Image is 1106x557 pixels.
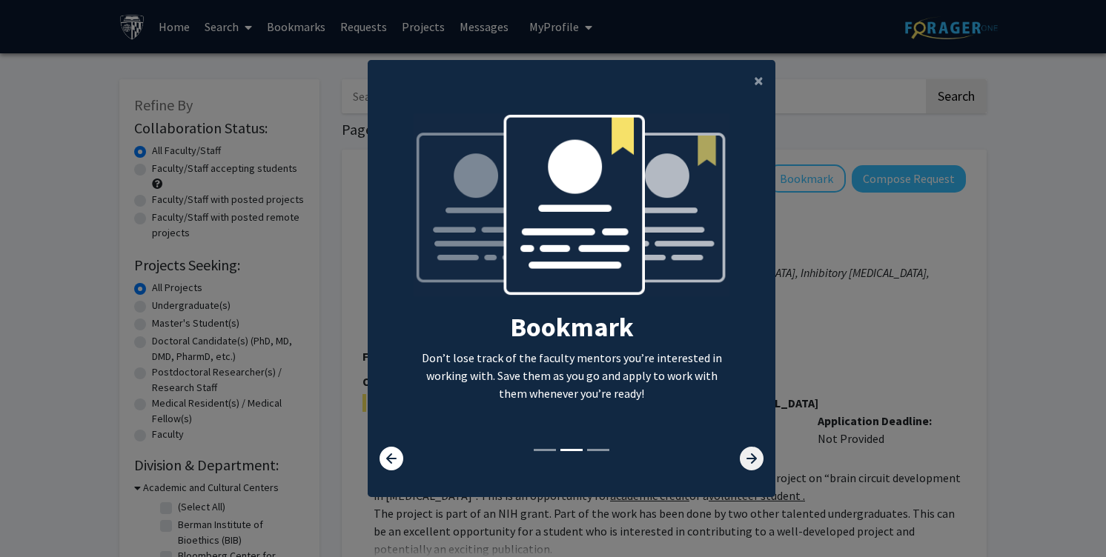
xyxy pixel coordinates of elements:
p: Don’t lose track of the faculty mentors you’re interested in working with. Save them as you go an... [414,349,730,402]
img: bookmark [414,113,730,311]
span: × [754,69,764,92]
h2: Bookmark [414,311,730,343]
iframe: Chat [11,490,63,546]
button: Close [742,60,775,101]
